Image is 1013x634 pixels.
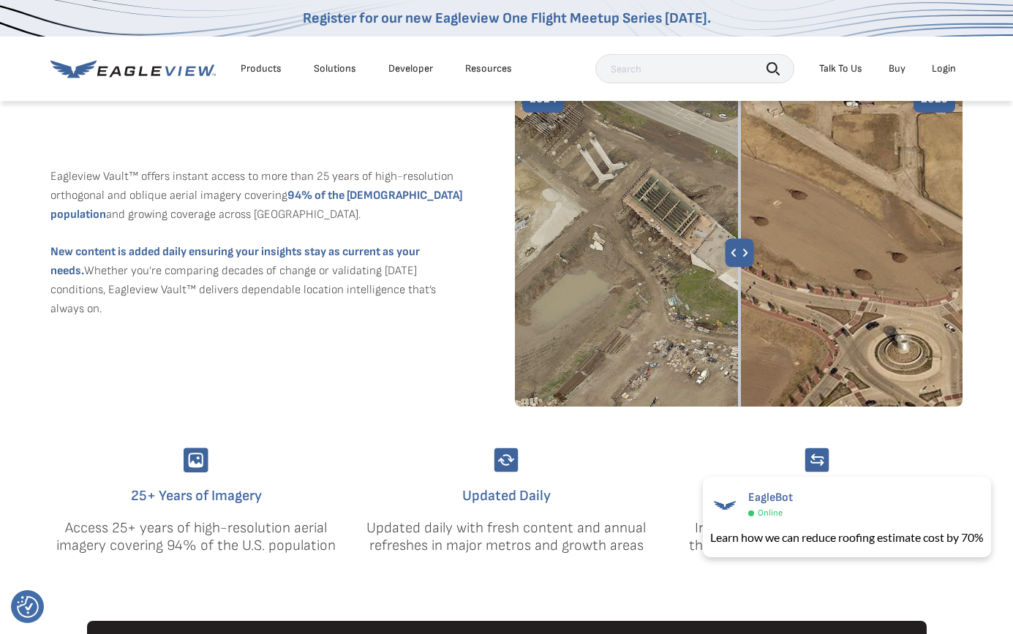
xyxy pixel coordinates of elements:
p: Integrated directly into your workflows through Eagleview Explorer or API access [671,519,963,554]
div: Solutions [314,62,356,75]
div: Products [241,62,282,75]
img: EagleBot [710,491,739,520]
input: Search [595,54,794,83]
p: Access 25+ years of high-resolution aerial imagery covering 94% of the U.S. population [50,519,342,554]
img: Group-9744-1-1.svg [184,448,208,472]
p: Updated daily with fresh content and annual refreshes in major metros and growth areas [361,519,652,554]
a: Developer [388,62,433,75]
p: Eagleview Vault™ offers instant access to more than 25 years of high-resolution orthogonal and ob... [50,167,471,224]
a: Buy [889,62,905,75]
h3: Directly Integrated [671,484,963,507]
strong: 94% of the [DEMOGRAPHIC_DATA] population [50,189,462,222]
a: Register for our new Eagleview One Flight Meetup Series [DATE]. [303,10,711,27]
img: Revisit consent button [17,596,39,618]
span: EagleBot [748,491,793,505]
img: Right Image [515,79,963,407]
img: Group-9746-1.svg [805,448,829,472]
div: Login [932,62,956,75]
img: Left Image [515,79,963,407]
strong: New content is added daily ensuring your insights stay as current as your needs. [50,245,420,278]
div: Learn how we can reduce roofing estimate cost by 70% [710,529,984,546]
p: Whether you’re comparing decades of change or validating [DATE] conditions, Eagleview Vault™ deli... [50,243,471,319]
div: Talk To Us [819,62,862,75]
img: Group-9745-3.svg [494,448,519,472]
button: Consent Preferences [17,596,39,618]
span: Online [758,507,783,518]
h3: 25+ Years of Imagery [50,484,342,507]
div: Resources [465,62,512,75]
h3: Updated Daily [361,484,652,507]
